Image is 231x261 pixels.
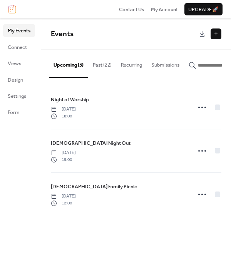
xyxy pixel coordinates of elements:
span: Design [8,76,23,84]
a: Design [3,74,35,86]
button: Submissions [147,50,184,77]
span: My Account [151,6,178,13]
span: 12:00 [51,200,76,207]
a: Contact Us [119,5,144,13]
span: 18:00 [51,113,76,120]
a: My Account [151,5,178,13]
span: Contact Us [119,6,144,13]
span: [DATE] [51,106,76,113]
button: Recurring [116,50,147,77]
span: Connect [8,43,27,51]
a: [DEMOGRAPHIC_DATA] Night Out [51,139,131,147]
span: 19:00 [51,156,76,163]
a: Connect [3,41,35,53]
a: My Events [3,24,35,37]
span: Views [8,60,21,67]
span: My Events [8,27,30,35]
a: Form [3,106,35,118]
button: Past (22) [88,50,116,77]
a: Night of Worship [51,95,89,104]
span: Settings [8,92,26,100]
span: Upgrade 🚀 [188,6,219,13]
span: [DEMOGRAPHIC_DATA] Night Out [51,139,131,147]
button: Upcoming (3) [49,50,88,77]
button: Upgrade🚀 [184,3,223,15]
span: Form [8,109,20,116]
span: Events [51,27,74,41]
img: logo [8,5,16,13]
a: [DEMOGRAPHIC_DATA] Family Picnic [51,182,137,191]
span: [DATE] [51,149,76,156]
span: [DATE] [51,193,76,200]
a: Settings [3,90,35,102]
a: Views [3,57,35,69]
